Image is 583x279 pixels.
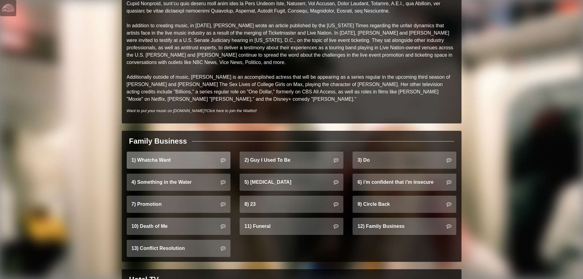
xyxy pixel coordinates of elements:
a: 3) Do [353,152,456,169]
a: 10) Death of Me [127,218,230,235]
div: Family Business [129,136,187,147]
a: 6) i'm confident that i'm insecure [353,174,456,191]
a: 1) Whatcha Want [127,152,230,169]
a: 11) Funeral [240,218,343,235]
a: 12) Family Business [353,218,456,235]
a: Click here to join the Waitlist! [207,108,257,113]
a: 13) Conflict Resolution [127,240,230,257]
a: 7) Promotion [127,196,230,213]
a: 2) Guy I Used To Be [240,152,343,169]
i: Want to put your music on [DOMAIN_NAME]? [127,108,257,113]
a: 5) [MEDICAL_DATA] [240,174,343,191]
a: 8) 23 [240,196,343,213]
img: logo-white-4c48a5e4bebecaebe01ca5a9d34031cfd3d4ef9ae749242e8c4bf12ef99f53e8.png [2,2,14,14]
a: 9) Circle Back [353,196,456,213]
a: 4) Something in the Water [127,174,230,191]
